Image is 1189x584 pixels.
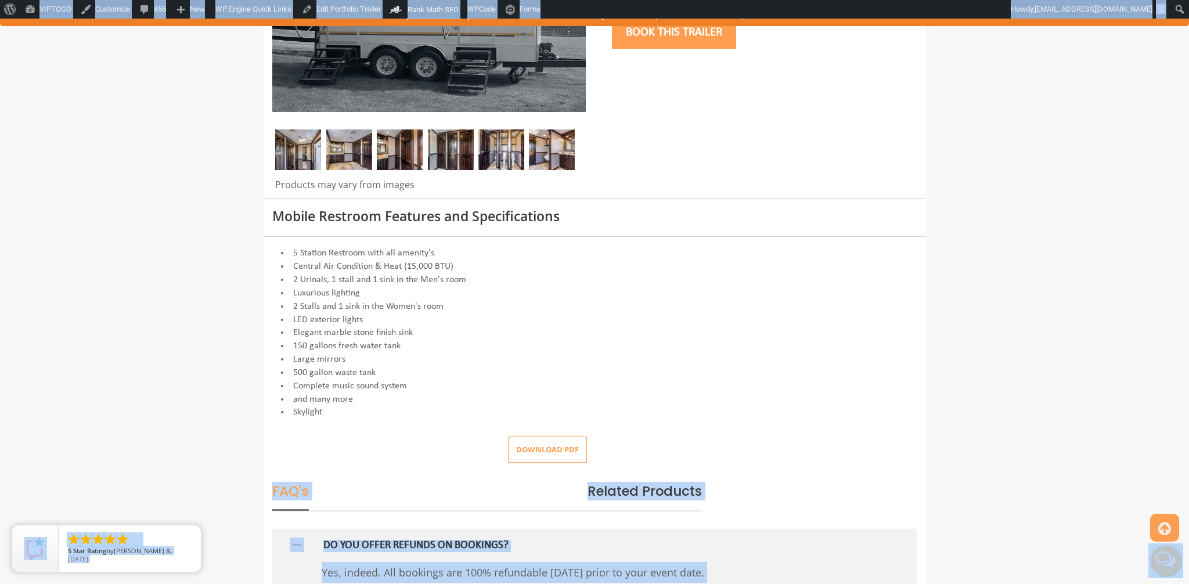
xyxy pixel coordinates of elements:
[114,546,172,555] span: [PERSON_NAME] &.
[272,300,917,313] li: 2 Stalls and 1 sink in the Women's room
[116,532,129,546] li: 
[91,532,105,546] li: 
[272,353,917,366] li: Large mirrors
[323,540,828,552] h5: DO YOU OFFER REFUNDS ON BOOKINGS?
[68,547,192,556] span: by
[67,532,81,546] li: 
[1143,538,1189,584] button: Live Chat
[529,129,575,170] img: Restroom Trailer
[508,437,587,463] button: Download pdf
[272,209,917,223] h3: Mobile Restroom Features and Specifications
[272,247,917,260] li: 5 Station Restroom with all amenity's
[103,532,117,546] li: 
[68,546,71,555] span: 5
[272,340,917,353] li: 150 gallons fresh water tank
[272,393,917,406] li: and many more
[272,380,917,393] li: Complete music sound system
[272,260,917,273] li: Central Air Condition & Heat (15,000 BTU)
[272,482,309,511] span: FAQ's
[1035,5,1152,13] span: [EMAIL_ADDRESS][DOMAIN_NAME]
[272,366,917,380] li: 500 gallon waste tank
[408,5,459,14] span: Rank Math SEO
[272,178,586,198] div: Products may vary from images
[275,129,321,170] img: Restroom Trailer
[272,273,917,287] li: 2 Urinals, 1 stall and 1 sink in the Men's room
[272,287,917,300] li: Luxurious lighting
[588,482,702,500] span: Related Products
[68,554,88,563] span: [DATE]
[322,562,847,583] p: Yes, indeed. All bookings are 100% refundable [DATE] prior to your event date.
[272,313,917,327] li: LED exterior lights
[272,406,917,419] li: Skylight
[499,444,587,455] a: Download pdf
[377,129,423,170] img: Restroom Trailer
[272,326,917,340] li: Elegant marble stone finish sink
[73,546,106,555] span: Star Rating
[290,538,304,552] img: minus icon sign
[326,129,372,170] img: Restroom trailer rental
[79,532,93,546] li: 
[24,537,47,560] img: Review Rating
[428,129,474,170] img: Restroom Trailer
[478,129,524,170] img: Restroom Trailer
[612,16,736,49] button: Book this trailer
